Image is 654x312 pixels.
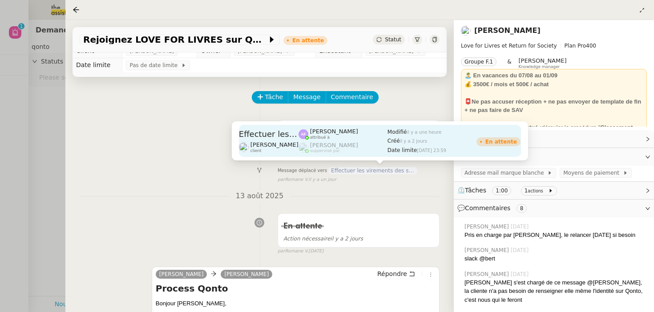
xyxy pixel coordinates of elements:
[465,204,510,212] span: Commentaires
[511,223,531,231] span: [DATE]
[239,130,299,138] span: Effectuer les virements des salaires
[83,35,267,44] span: Rejoignez LOVE FOR LIVRES sur Qonto !
[221,270,272,278] a: [PERSON_NAME]
[293,92,320,102] span: Message
[464,270,511,278] span: [PERSON_NAME]
[464,98,641,114] strong: 📮Ne pas accuser réception + ne pas envoyer de template de fin + ne pas faire de SAV
[464,246,511,254] span: [PERSON_NAME]
[156,270,207,278] a: [PERSON_NAME]
[278,176,336,184] small: Romane V.
[283,236,363,242] span: il y a 2 jours
[454,182,654,199] div: ⏲️Tâches 1:00 1actions
[464,223,511,231] span: [PERSON_NAME]
[517,204,527,213] nz-tag: 8
[283,236,331,242] span: Action nécessaire
[461,57,497,66] nz-tag: Groupe F.1
[229,190,291,202] span: 13 août 2025
[464,123,643,140] div: dérouler la procédure " "
[388,147,417,153] span: Date limite
[400,139,427,144] span: il y a 2 jours
[565,43,586,49] span: Plan Pro
[407,130,441,135] span: il y a une heure
[308,176,336,184] span: il y a un jour
[156,299,436,308] div: Bonjour [PERSON_NAME],
[586,43,596,49] span: 400
[388,138,400,144] span: Créé
[461,43,557,49] span: Love for Livres et Return for Society
[461,26,471,36] img: users%2FtFhOaBya8rNVU5KG7br7ns1BCvi2%2Favatar%2Faa8c47da-ee6c-4101-9e7d-730f2e64f978
[417,148,446,153] span: [DATE] 23:59
[485,139,517,144] div: En attente
[239,141,299,153] app-user-detailed-label: client
[511,270,531,278] span: [DATE]
[388,129,407,135] span: Modifié
[265,92,283,102] span: Tâche
[299,129,308,139] img: svg
[278,176,285,184] span: par
[288,91,326,104] button: Message
[464,278,647,304] div: [PERSON_NAME] s'est chargé de ce message @[PERSON_NAME], la cliente n'a pas besoin de renseigner ...
[250,148,262,153] span: client
[454,200,654,217] div: 💬Commentaires 8
[457,204,530,212] span: 💬
[464,168,547,177] span: Adresse mail marque blanche
[310,142,358,148] span: [PERSON_NAME]
[73,58,122,72] td: Date limite
[492,186,511,195] nz-tag: 1:00
[525,188,528,194] span: 1
[465,187,486,194] span: Tâches
[511,246,531,254] span: [DATE]
[239,142,249,152] img: users%2FtFhOaBya8rNVU5KG7br7ns1BCvi2%2Favatar%2Faa8c47da-ee6c-4101-9e7d-730f2e64f978
[377,269,407,278] span: Répondre
[374,269,418,279] button: Répondre
[474,26,541,35] a: [PERSON_NAME]
[507,57,511,69] span: &
[328,167,417,174] span: Effectuer les virements des salaires
[454,148,654,165] div: 🔐Données client
[250,141,299,148] span: [PERSON_NAME]
[464,72,557,79] strong: 🏝️﻿ En vacances du 07/08 au 01/09
[519,57,567,64] span: [PERSON_NAME]
[385,36,401,43] span: Statut
[464,231,647,240] div: Pris en charge par [PERSON_NAME], le relancer [DATE] si besoin
[454,130,654,148] div: ⚙️Procédures
[292,38,324,43] div: En attente
[308,248,323,255] span: [DATE]
[326,91,379,104] button: Commentaire
[519,57,567,69] app-user-label: Knowledge manager
[528,188,543,193] small: actions
[519,64,560,69] span: Knowledge manager
[299,143,308,152] img: users%2FyQfMwtYgTqhRP2YHWHmG2s2LYaD3%2Favatar%2Fprofile-pic.png
[299,128,388,140] app-user-label: attribué à
[464,254,647,263] div: slack @bert
[278,248,323,255] small: Romane V.
[129,61,181,70] span: Pas de date limite
[457,187,561,194] span: ⏲️
[278,167,327,176] span: Message déplacé vers
[563,168,622,177] span: Moyens de paiement
[299,142,388,153] app-user-label: suppervisé par
[331,92,373,102] span: Commentaire
[310,135,330,140] span: attribué à
[464,81,549,88] strong: 💰 3500€ / mois et 500€ / achat
[283,222,322,230] span: En attente
[252,91,289,104] button: Tâche
[310,148,340,153] span: suppervisé par
[156,282,436,295] h4: Process Qonto
[310,128,358,135] span: [PERSON_NAME]
[278,248,285,255] span: par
